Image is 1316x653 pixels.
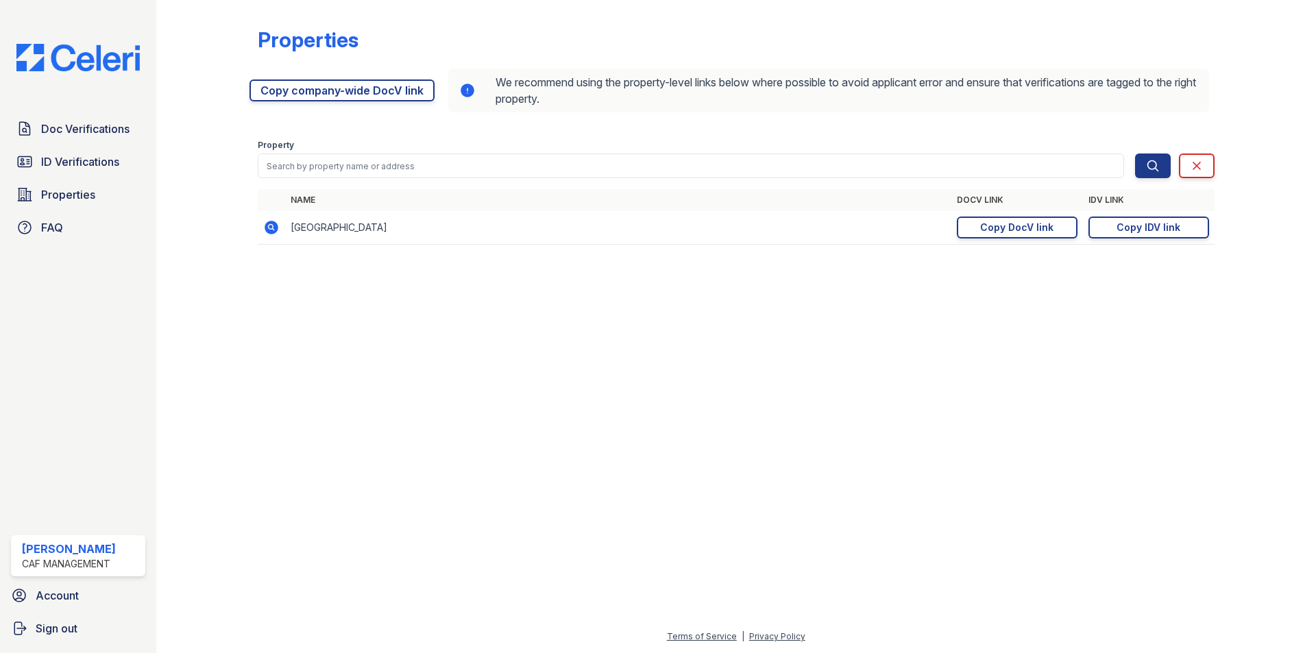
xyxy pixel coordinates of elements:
a: Account [5,582,151,609]
div: Copy DocV link [980,221,1053,234]
input: Search by property name or address [258,153,1124,178]
a: Copy company-wide DocV link [249,79,435,101]
th: Name [285,189,951,211]
span: Properties [41,186,95,203]
span: Sign out [36,620,77,637]
a: Doc Verifications [11,115,145,143]
div: | [742,631,744,641]
div: Properties [258,27,358,52]
a: Terms of Service [667,631,737,641]
div: [PERSON_NAME] [22,541,116,557]
a: FAQ [11,214,145,241]
div: CAF Management [22,557,116,571]
th: IDV Link [1083,189,1215,211]
img: CE_Logo_Blue-a8612792a0a2168367f1c8372b55b34899dd931a85d93a1a3d3e32e68fde9ad4.png [5,44,151,71]
span: FAQ [41,219,63,236]
div: We recommend using the property-level links below where possible to avoid applicant error and ens... [448,69,1209,112]
span: Account [36,587,79,604]
a: Properties [11,181,145,208]
a: Copy DocV link [957,217,1077,238]
a: ID Verifications [11,148,145,175]
span: ID Verifications [41,153,119,170]
span: Doc Verifications [41,121,130,137]
a: Copy IDV link [1088,217,1209,238]
div: Copy IDV link [1117,221,1180,234]
td: [GEOGRAPHIC_DATA] [285,211,951,245]
th: DocV Link [951,189,1083,211]
label: Property [258,140,294,151]
a: Sign out [5,615,151,642]
a: Privacy Policy [749,631,805,641]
